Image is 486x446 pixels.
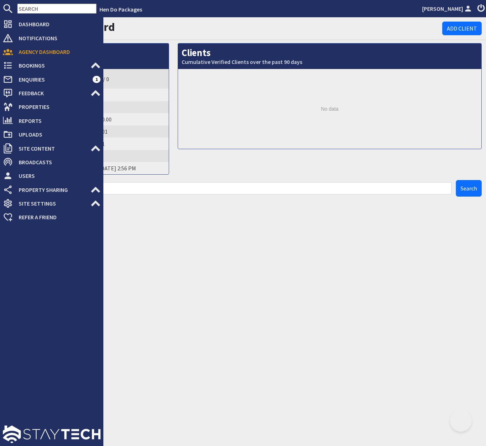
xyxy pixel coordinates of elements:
[3,87,101,99] a: Feedback
[182,59,478,65] small: Cumulative Verified Clients over the past 90 days
[93,76,101,83] span: 1
[178,43,481,69] h2: Clients
[13,170,101,181] span: Users
[13,32,101,44] span: Notifications
[13,198,90,209] span: Site Settings
[3,18,101,30] a: Dashboard
[13,101,101,112] span: Properties
[3,211,101,223] a: Refer a Friend
[456,180,482,197] button: Search
[95,89,169,101] td: 0
[178,69,481,149] div: No data
[3,156,101,168] a: Broadcasts
[3,143,101,154] a: Site Content
[13,115,101,127] span: Reports
[450,410,472,432] iframe: Toggle Customer Support
[26,182,452,194] input: Search by business name...
[3,129,101,140] a: Uploads
[13,87,90,99] span: Feedback
[3,170,101,181] a: Users
[95,125,169,138] td: 501
[13,156,101,168] span: Broadcasts
[13,18,101,30] span: Dashboard
[3,198,101,209] a: Site Settings
[422,4,473,13] a: [PERSON_NAME]
[3,115,101,127] a: Reports
[13,46,101,58] span: Agency Dashboard
[95,69,169,89] td: 0 / 0
[13,211,101,223] span: Refer a Friend
[3,184,101,196] a: Property Sharing
[3,101,101,112] a: Properties
[99,6,142,13] a: Hen Do Packages
[3,74,101,85] a: Enquiries 1
[95,138,169,150] td: 31
[3,46,101,58] a: Agency Dashboard
[3,426,101,443] img: staytech_l_w-4e588a39d9fa60e82540d7cfac8cfe4b7147e857d3e8dbdfbd41c59d52db0ec4.svg
[95,150,169,162] td: 0
[461,185,477,192] span: Search
[13,143,90,154] span: Site Content
[95,101,169,113] td: 0
[13,60,90,71] span: Bookings
[3,60,101,71] a: Bookings
[442,22,482,35] a: Add Client
[13,184,90,196] span: Property Sharing
[17,4,97,14] input: SEARCH
[3,32,101,44] a: Notifications
[95,113,169,125] td: £0.00
[13,74,93,85] span: Enquiries
[13,129,101,140] span: Uploads
[95,162,169,174] td: [DATE] 2:56 PM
